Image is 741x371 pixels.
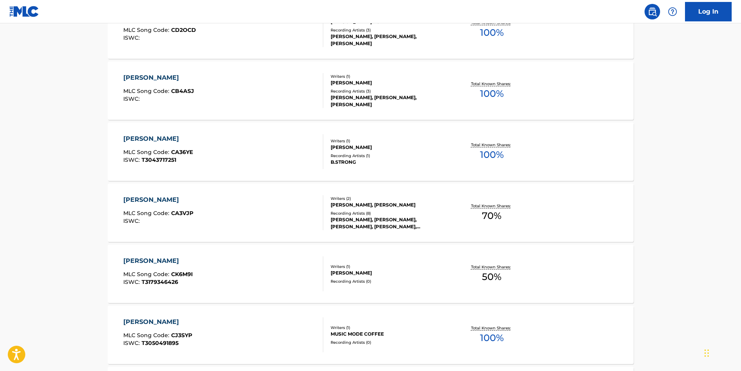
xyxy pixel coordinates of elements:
span: 100 % [480,331,504,345]
div: Writers ( 1 ) [331,73,448,79]
span: 70 % [482,209,501,223]
span: MLC Song Code : [123,332,171,339]
div: Recording Artists ( 3 ) [331,88,448,94]
div: Writers ( 1 ) [331,138,448,144]
a: Public Search [645,4,660,19]
div: MUSIC MODE COFFEE [331,331,448,338]
span: MLC Song Code : [123,87,171,94]
div: [PERSON_NAME] [331,269,448,276]
span: MLC Song Code : [123,149,171,156]
div: [PERSON_NAME], [PERSON_NAME], [PERSON_NAME] [331,94,448,108]
p: Total Known Shares: [471,325,513,331]
div: Drag [704,341,709,365]
span: 100 % [480,26,504,40]
div: B.STRONG [331,159,448,166]
span: T3050491895 [142,339,179,346]
a: [PERSON_NAME]MLC Song Code:CD2OCDISWC:Writers (1)[PERSON_NAME] ZONERecording Artists (3)[PERSON_N... [108,0,634,59]
iframe: Chat Widget [702,334,741,371]
div: [PERSON_NAME] [331,144,448,151]
span: 50 % [482,270,501,284]
div: [PERSON_NAME] [123,134,193,143]
p: Total Known Shares: [471,81,513,87]
span: CA36YE [171,149,193,156]
p: Total Known Shares: [471,142,513,148]
div: [PERSON_NAME] [123,256,193,266]
span: ISWC : [123,34,142,41]
div: Recording Artists ( 0 ) [331,339,448,345]
img: MLC Logo [9,6,39,17]
span: CA3VJP [171,210,193,217]
div: Recording Artists ( 1 ) [331,153,448,159]
span: ISWC : [123,156,142,163]
span: MLC Song Code : [123,210,171,217]
a: Log In [685,2,732,21]
p: Total Known Shares: [471,203,513,209]
div: [PERSON_NAME], [PERSON_NAME], [PERSON_NAME], [PERSON_NAME], [PERSON_NAME], [PERSON_NAME] [331,216,448,230]
a: [PERSON_NAME]MLC Song Code:CA3VJPISWC:Writers (2)[PERSON_NAME], [PERSON_NAME]Recording Artists (8... [108,184,634,242]
span: CB4ASJ [171,87,194,94]
div: Writers ( 1 ) [331,264,448,269]
span: MLC Song Code : [123,26,171,33]
div: [PERSON_NAME] [123,73,194,82]
span: 100 % [480,87,504,101]
div: [PERSON_NAME] [331,79,448,86]
a: [PERSON_NAME]MLC Song Code:CA36YEISWC:T3043717251Writers (1)[PERSON_NAME]Recording Artists (1)B.S... [108,122,634,181]
div: Writers ( 2 ) [331,196,448,201]
span: 100 % [480,148,504,162]
span: ISWC : [123,339,142,346]
span: T3179346426 [142,278,178,285]
a: [PERSON_NAME]MLC Song Code:CB4ASJISWC:Writers (1)[PERSON_NAME]Recording Artists (3)[PERSON_NAME],... [108,61,634,120]
div: Recording Artists ( 3 ) [331,27,448,33]
span: ISWC : [123,278,142,285]
span: T3043717251 [142,156,176,163]
div: [PERSON_NAME] [123,317,192,327]
div: Recording Artists ( 0 ) [331,278,448,284]
div: Help [665,4,680,19]
a: [PERSON_NAME]MLC Song Code:CJ3SYPISWC:T3050491895Writers (1)MUSIC MODE COFFEERecording Artists (0... [108,306,634,364]
span: CJ3SYP [171,332,192,339]
div: [PERSON_NAME], [PERSON_NAME], [PERSON_NAME] [331,33,448,47]
span: MLC Song Code : [123,271,171,278]
img: search [648,7,657,16]
div: Writers ( 1 ) [331,325,448,331]
span: ISWC : [123,217,142,224]
div: Recording Artists ( 8 ) [331,210,448,216]
div: [PERSON_NAME] [123,195,193,205]
a: [PERSON_NAME]MLC Song Code:CK6M9IISWC:T3179346426Writers (1)[PERSON_NAME]Recording Artists (0)Tot... [108,245,634,303]
img: help [668,7,677,16]
p: Total Known Shares: [471,264,513,270]
span: CK6M9I [171,271,193,278]
div: [PERSON_NAME], [PERSON_NAME] [331,201,448,208]
span: CD2OCD [171,26,196,33]
span: ISWC : [123,95,142,102]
